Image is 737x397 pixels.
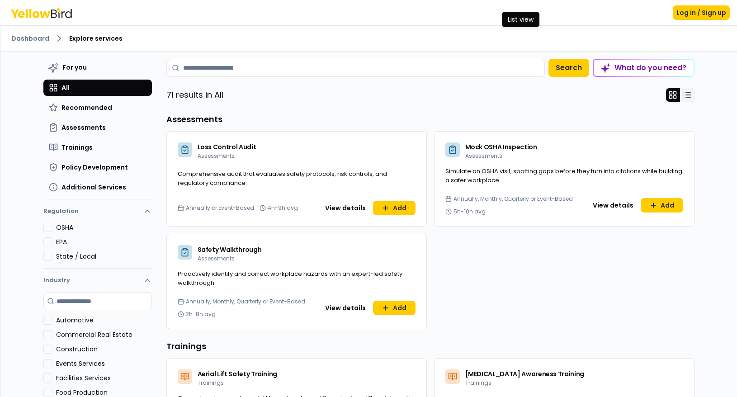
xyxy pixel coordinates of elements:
[198,245,262,254] span: Safety Walkthrough
[593,59,694,77] button: What do you need?
[198,142,256,151] span: Loss Control Audit
[43,179,152,195] button: Additional Services
[198,369,278,378] span: Aerial Lift Safety Training
[56,373,152,383] label: Facilities Services
[465,369,584,378] span: [MEDICAL_DATA] Awareness Training
[61,123,106,132] span: Assessments
[373,201,416,215] button: Add
[56,388,152,397] label: Food Production
[548,59,589,77] button: Search
[166,113,694,126] h3: Assessments
[594,60,694,76] div: What do you need?
[11,33,726,44] nav: breadcrumb
[178,170,387,187] span: Comprehensive audit that evaluates safety protocols, risk controls, and regulatory compliance.
[43,99,152,116] button: Recommended
[56,359,152,368] label: Events Services
[320,301,371,315] button: View details
[61,83,70,92] span: All
[198,255,235,262] span: Assessments
[454,195,573,203] span: Annually, Monthly, Quarterly or Event-Based
[166,340,694,353] h3: Trainings
[43,119,152,136] button: Assessments
[186,204,254,212] span: Annually or Event-Based
[61,183,126,192] span: Additional Services
[186,298,305,305] span: Annually, Monthly, Quarterly or Event-Based
[454,208,486,215] span: 5h-10h avg
[11,34,49,43] a: Dashboard
[43,223,152,268] div: Regulation
[43,159,152,175] button: Policy Development
[56,316,152,325] label: Automotive
[61,103,112,112] span: Recommended
[69,34,123,43] span: Explore services
[56,345,152,354] label: Construction
[178,269,402,287] span: Proactively identify and correct workplace hazards with an expert-led safety walkthrough.
[320,201,371,215] button: View details
[56,223,152,232] label: OSHA
[268,204,298,212] span: 4h-9h avg
[673,5,730,20] button: Log in / Sign up
[587,198,639,213] button: View details
[186,311,216,318] span: 2h-8h avg
[198,379,224,387] span: Trainings
[61,143,93,152] span: Trainings
[56,252,152,261] label: State / Local
[56,330,152,339] label: Commercial Real Estate
[465,152,502,160] span: Assessments
[43,269,152,292] button: Industry
[62,63,87,72] span: For you
[465,379,491,387] span: Trainings
[445,167,682,184] span: Simulate an OSHA visit, spotting gaps before they turn into citations while building a safer work...
[61,163,128,172] span: Policy Development
[56,237,152,246] label: EPA
[43,59,152,76] button: For you
[166,89,223,101] p: 71 results in All
[198,152,235,160] span: Assessments
[465,142,537,151] span: Mock OSHA Inspection
[373,301,416,315] button: Add
[43,203,152,223] button: Regulation
[43,80,152,96] button: All
[641,198,683,213] button: Add
[43,139,152,156] button: Trainings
